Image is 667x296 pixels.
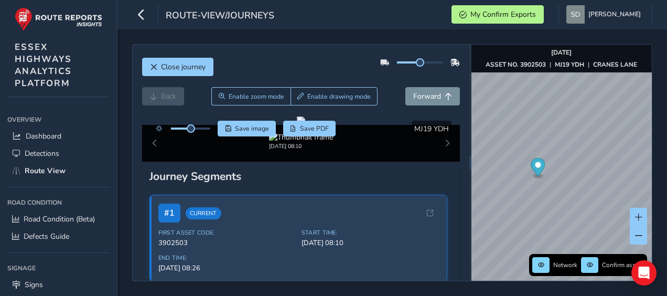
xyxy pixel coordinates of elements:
[149,169,453,184] div: Journey Segments
[15,7,102,31] img: rr logo
[158,204,180,223] span: # 1
[300,124,329,133] span: Save PDF
[405,87,460,105] button: Forward
[414,124,449,134] span: MJ19 YDH
[566,5,644,24] button: [PERSON_NAME]
[302,238,438,248] span: [DATE] 08:10
[7,145,110,162] a: Detections
[486,60,637,69] div: | |
[470,9,536,19] span: My Confirm Exports
[186,207,221,219] span: Current
[218,121,276,136] button: Save
[24,214,95,224] span: Road Condition (Beta)
[555,60,584,69] strong: MJ19 YDH
[588,5,641,24] span: [PERSON_NAME]
[25,280,43,290] span: Signs
[302,229,438,237] span: Start Time:
[166,9,274,24] span: route-view/journeys
[211,87,291,105] button: Zoom
[7,210,110,228] a: Road Condition (Beta)
[7,228,110,245] a: Defects Guide
[7,112,110,128] div: Overview
[158,254,295,262] span: End Time:
[26,131,61,141] span: Dashboard
[413,91,441,101] span: Forward
[229,92,284,101] span: Enable zoom mode
[7,162,110,179] a: Route View
[161,62,206,72] span: Close journey
[486,60,546,69] strong: ASSET NO. 3902503
[24,231,69,241] span: Defects Guide
[142,58,213,76] button: Close journey
[158,238,295,248] span: 3902503
[269,132,333,142] img: Thumbnail frame
[235,124,269,133] span: Save image
[7,260,110,276] div: Signage
[7,195,110,210] div: Road Condition
[307,92,371,101] span: Enable drawing mode
[158,229,295,237] span: First Asset Code:
[283,121,336,136] button: PDF
[631,260,657,286] div: Open Intercom Messenger
[553,261,577,269] span: Network
[158,263,295,273] span: [DATE] 08:26
[291,87,378,105] button: Draw
[15,41,72,89] span: ESSEX HIGHWAYS ANALYTICS PLATFORM
[531,158,545,179] div: Map marker
[7,276,110,293] a: Signs
[593,60,637,69] strong: CRANES LANE
[566,5,585,24] img: diamond-layout
[602,261,644,269] span: Confirm assets
[25,149,59,158] span: Detections
[25,166,66,176] span: Route View
[451,5,544,24] button: My Confirm Exports
[551,48,572,57] strong: [DATE]
[7,128,110,145] a: Dashboard
[269,142,333,150] div: [DATE] 08:10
